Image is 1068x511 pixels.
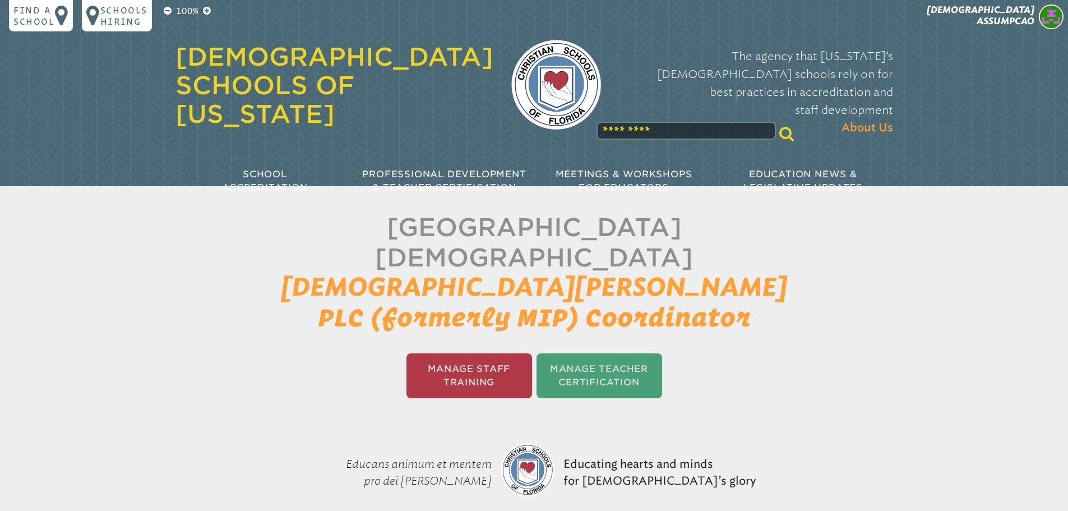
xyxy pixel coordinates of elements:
span: Education News & Legislative Updates [743,169,863,193]
span: [DEMOGRAPHIC_DATA] Assumpcao [927,4,1034,26]
img: csf-logo-web-colors.png [511,40,601,130]
a: [DEMOGRAPHIC_DATA] Schools of [US_STATE] [175,42,493,128]
span: About Us [842,119,893,137]
span: School Accreditation [222,169,307,193]
p: The agency that [US_STATE]’s [DEMOGRAPHIC_DATA] schools rely on for best practices in accreditati... [619,47,893,137]
span: PLC (formerly MIP) Coordinator [318,303,751,332]
img: 90f20c6723bc69a797cc45e9c8b6f09d [1039,4,1064,29]
span: [DEMOGRAPHIC_DATA][PERSON_NAME] [281,272,787,302]
li: Manage Teacher Certification [537,353,662,398]
img: csf-logo-web-colors.png [501,443,554,497]
li: Manage Staff Training [406,353,532,398]
span: Meetings & Workshops for Educators [556,169,692,193]
p: Find a school [13,4,55,27]
span: [GEOGRAPHIC_DATA][DEMOGRAPHIC_DATA] [375,213,693,273]
p: 100% [174,4,201,18]
span: Professional Development & Teacher Certification [362,169,526,193]
p: Schools Hiring [100,4,147,27]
